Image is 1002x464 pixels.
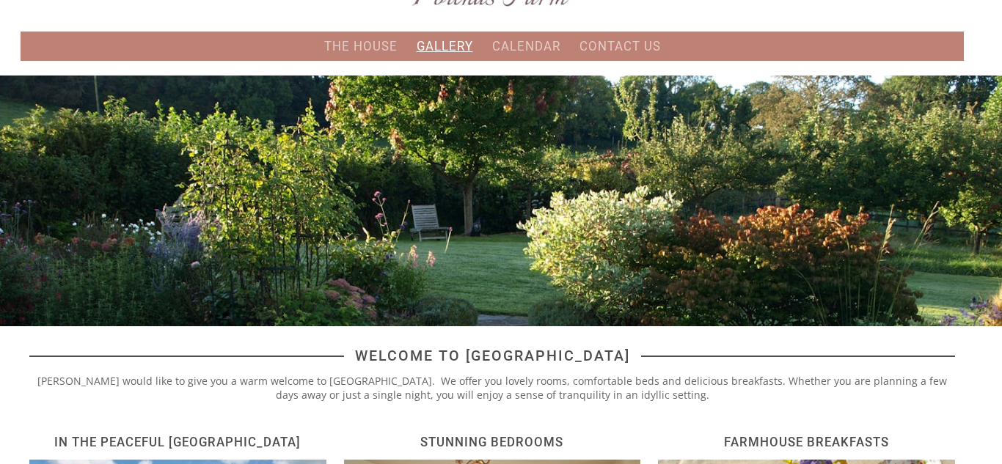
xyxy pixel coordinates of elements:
[579,39,661,54] a: Contact Us
[29,435,326,449] h2: In the peaceful [GEOGRAPHIC_DATA]
[492,39,560,54] a: Calendar
[324,39,398,54] a: The House
[658,435,955,449] h2: Farmhouse breakfasts
[344,435,641,449] h2: Stunning bedrooms
[29,374,955,402] p: [PERSON_NAME] would like to give you a warm welcome to [GEOGRAPHIC_DATA]. We offer you lovely roo...
[417,39,473,54] a: Gallery
[344,347,641,364] span: Welcome to [GEOGRAPHIC_DATA]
